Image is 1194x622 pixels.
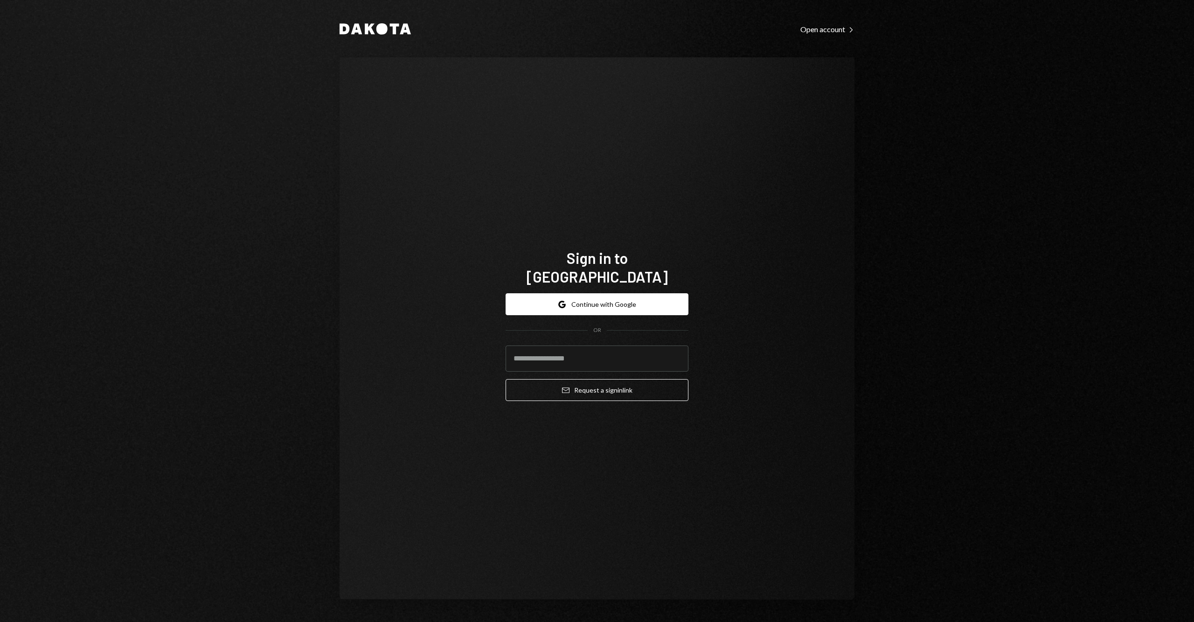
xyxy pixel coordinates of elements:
[800,24,854,34] a: Open account
[800,25,854,34] div: Open account
[506,379,688,401] button: Request a signinlink
[506,293,688,315] button: Continue with Google
[593,326,601,334] div: OR
[506,249,688,286] h1: Sign in to [GEOGRAPHIC_DATA]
